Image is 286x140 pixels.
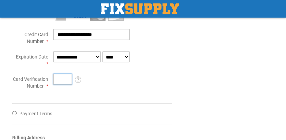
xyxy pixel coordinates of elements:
span: Expiration Date [16,54,48,60]
span: Card Verification Number [13,76,48,89]
a: store logo [101,3,179,14]
span: Credit Card Number [24,32,48,44]
img: Fix Industrial Supply [101,3,179,14]
span: Payment Terms [19,111,52,116]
